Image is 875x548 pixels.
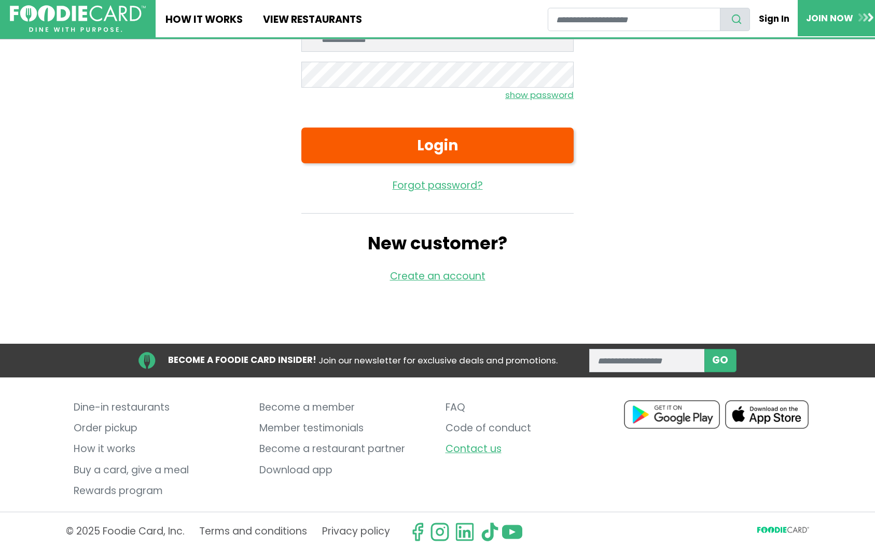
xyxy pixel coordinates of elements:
a: Rewards program [74,481,244,501]
img: tiktok.svg [480,522,499,542]
a: Forgot password? [301,178,574,193]
a: Create an account [390,269,485,283]
a: How it works [74,439,244,460]
button: subscribe [704,349,737,372]
a: Sign In [750,7,798,30]
a: Code of conduct [446,418,616,439]
a: Download app [259,460,429,481]
h2: New customer? [301,233,574,254]
a: Terms and conditions [199,522,307,542]
span: Join our newsletter for exclusive deals and promotions. [318,354,558,367]
svg: check us out on facebook [408,522,427,542]
a: Contact us [446,439,616,460]
button: search [720,8,750,31]
a: Become a member [259,397,429,418]
p: © 2025 Foodie Card, Inc. [66,522,185,542]
input: enter email address [589,349,705,372]
img: linkedin.svg [455,522,475,542]
input: restaurant search [548,8,720,31]
small: show password [505,89,574,101]
a: Dine-in restaurants [74,397,244,418]
button: Login [301,128,574,163]
a: Become a restaurant partner [259,439,429,460]
svg: FoodieCard [757,527,809,537]
a: Member testimonials [259,418,429,439]
a: FAQ [446,397,616,418]
a: Privacy policy [322,522,390,542]
img: FoodieCard; Eat, Drink, Save, Donate [10,5,146,33]
a: Buy a card, give a meal [74,460,244,481]
a: Order pickup [74,418,244,439]
img: youtube.svg [502,522,522,542]
strong: BECOME A FOODIE CARD INSIDER! [168,354,316,366]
